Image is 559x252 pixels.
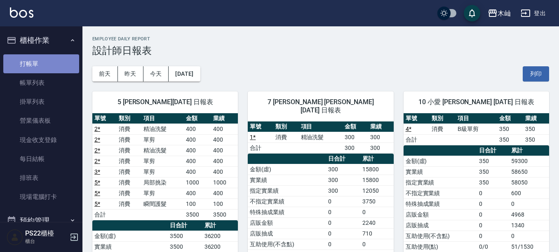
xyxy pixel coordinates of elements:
td: 1340 [509,220,549,231]
table: a dense table [404,113,549,145]
button: 木屾 [484,5,514,22]
td: 0 [477,231,510,241]
td: 400 [184,188,211,198]
a: 營業儀表板 [3,111,79,130]
td: 2240 [360,217,393,228]
h3: 設計師日報表 [92,45,549,56]
td: 710 [360,228,393,239]
td: 1000 [211,177,238,188]
td: 互助使用(不含點) [248,239,326,250]
td: 15800 [360,164,393,175]
div: 木屾 [498,8,511,19]
th: 累計 [360,154,393,164]
a: 每日結帳 [3,149,79,168]
td: 消費 [117,124,141,134]
button: 前天 [92,66,118,82]
td: 瞬間護髮 [141,198,184,209]
td: 300 [343,142,368,153]
th: 單號 [248,121,273,132]
td: 精油洗髮 [141,145,184,156]
h5: PS22櫃檯 [25,229,67,238]
td: 特殊抽成業績 [404,198,477,209]
td: 51/1530 [509,241,549,252]
td: 1000 [184,177,211,188]
td: 金額(虛) [404,156,477,166]
td: 精油洗髮 [299,132,343,142]
td: 實業績 [92,241,168,252]
td: 350 [523,134,549,145]
td: 0 [326,196,361,207]
td: 350 [523,124,549,134]
td: 0 [477,220,510,231]
td: 3500 [211,209,238,220]
td: 350 [477,156,510,166]
td: 合計 [248,142,273,153]
td: 400 [211,134,238,145]
td: 350 [497,134,523,145]
td: 局部挑染 [141,177,184,188]
button: 今天 [143,66,169,82]
th: 業績 [211,113,238,124]
th: 業績 [523,113,549,124]
td: 400 [184,124,211,134]
td: 350 [497,124,523,134]
td: 實業績 [404,166,477,177]
button: save [464,5,480,21]
td: 0 [477,209,510,220]
td: 350 [477,177,510,188]
td: 0 [509,198,549,209]
th: 金額 [184,113,211,124]
span: 10 小愛 [PERSON_NAME] [DATE] 日報表 [413,98,539,106]
td: 不指定實業績 [248,196,326,207]
button: 預約管理 [3,210,79,231]
td: 金額(虛) [92,231,168,241]
td: 100 [211,198,238,209]
th: 單號 [404,113,430,124]
td: 消費 [117,145,141,156]
td: 0 [360,239,393,250]
td: 400 [184,166,211,177]
a: 掛單列表 [3,92,79,111]
td: 400 [184,156,211,166]
td: 不指定實業績 [404,188,477,198]
th: 日合計 [326,154,361,164]
th: 日合計 [477,145,510,156]
td: 0 [477,198,510,209]
table: a dense table [248,121,393,154]
td: 300 [368,132,394,142]
td: 300 [326,185,361,196]
td: 店販抽成 [404,220,477,231]
p: 櫃台 [25,238,67,245]
td: 400 [211,166,238,177]
td: 400 [211,188,238,198]
td: 店販抽成 [248,228,326,239]
td: 互助使用(不含點) [404,231,477,241]
td: 消費 [273,132,299,142]
td: 單剪 [141,166,184,177]
a: 現金收支登錄 [3,131,79,149]
td: 58050 [509,177,549,188]
td: 36200 [202,231,238,241]
td: 特殊抽成業績 [248,207,326,217]
th: 單號 [92,113,117,124]
td: 單剪 [141,156,184,166]
td: 消費 [117,134,141,145]
td: 4968 [509,209,549,220]
td: 合計 [92,209,117,220]
th: 類別 [117,113,141,124]
td: 15800 [360,175,393,185]
td: 單剪 [141,134,184,145]
a: 現場電腦打卡 [3,187,79,206]
th: 業績 [368,121,394,132]
td: 0 [509,231,549,241]
td: 消費 [117,198,141,209]
td: 400 [211,156,238,166]
td: 0 [326,228,361,239]
td: 3500 [168,241,202,252]
button: 登出 [517,6,549,21]
td: 單剪 [141,188,184,198]
img: Person [7,229,23,245]
td: 300 [368,142,394,153]
th: 累計 [509,145,549,156]
td: 0 [326,207,361,217]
